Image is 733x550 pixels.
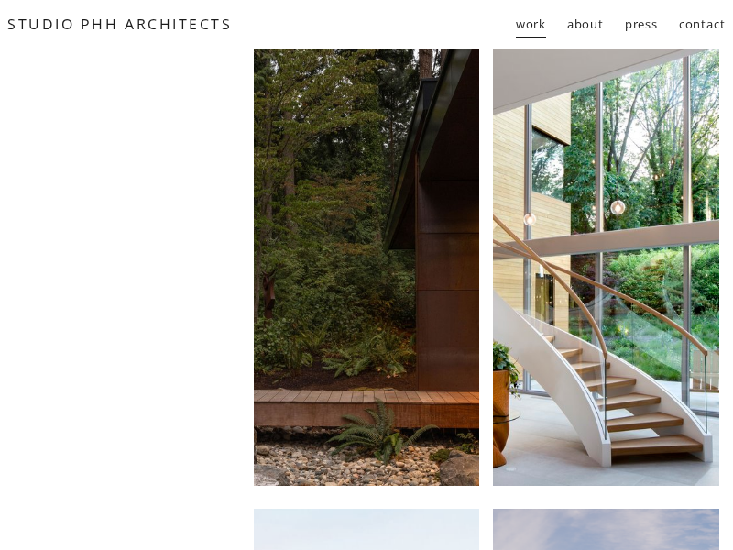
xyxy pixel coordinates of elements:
a: press [625,8,659,40]
span: work [516,9,547,39]
a: about [567,8,605,40]
a: STUDIO PHH ARCHITECTS [7,14,233,34]
a: folder dropdown [516,8,547,40]
a: contact [679,8,726,40]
